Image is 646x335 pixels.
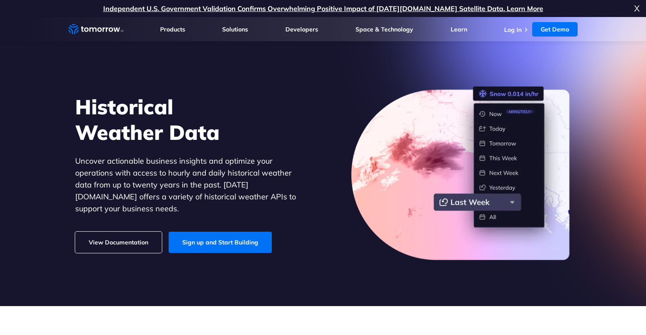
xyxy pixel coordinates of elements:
[75,155,309,215] p: Uncover actionable business insights and optimize your operations with access to hourly and daily...
[160,26,185,33] a: Products
[355,26,413,33] a: Space & Technology
[75,232,162,253] a: View Documentation
[351,86,571,261] img: historical-weather-data.png.webp
[222,26,248,33] a: Solutions
[285,26,318,33] a: Developers
[451,26,467,33] a: Learn
[504,26,522,34] a: Log In
[103,4,543,13] a: Independent U.S. Government Validation Confirms Overwhelming Positive Impact of [DATE][DOMAIN_NAM...
[532,22,578,37] a: Get Demo
[169,232,272,253] a: Sign up and Start Building
[68,23,124,36] a: Home link
[75,94,309,145] h1: Historical Weather Data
